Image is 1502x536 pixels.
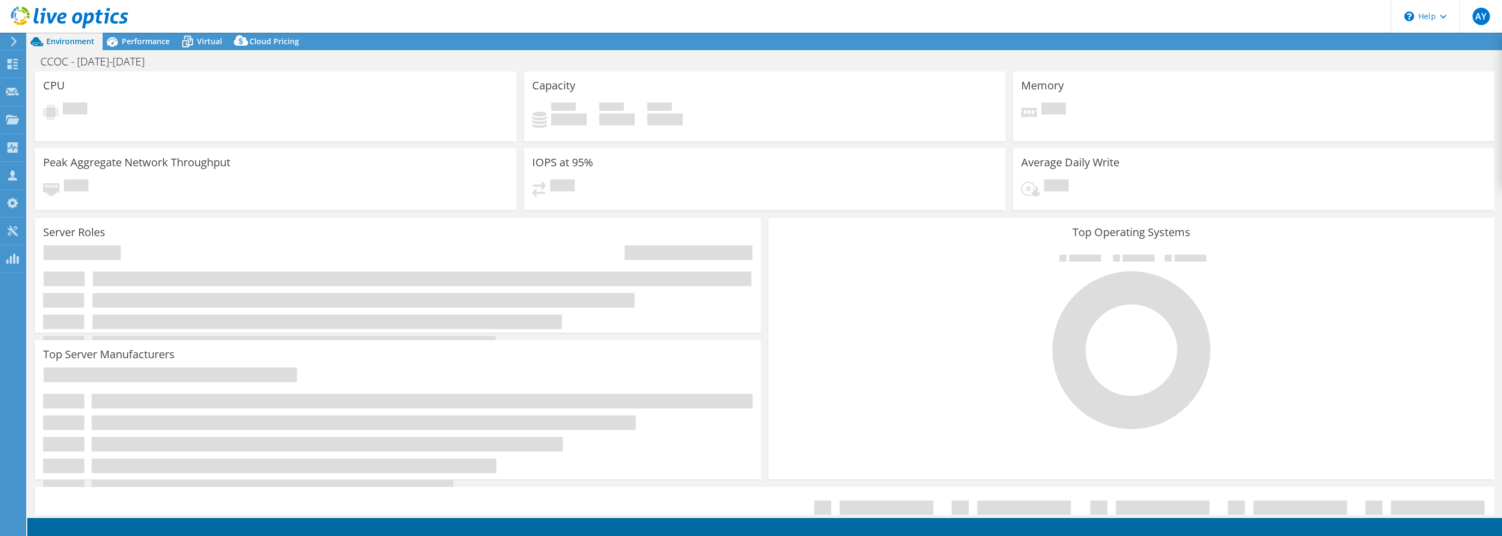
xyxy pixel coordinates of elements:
h3: IOPS at 95% [532,156,593,168]
h3: Top Server Manufacturers [43,348,175,360]
span: Pending [64,179,88,194]
span: Used [551,103,576,113]
h4: 0 GiB [647,113,683,125]
h3: Server Roles [43,226,105,238]
span: Pending [1041,103,1066,117]
span: Performance [122,36,170,46]
span: Virtual [197,36,222,46]
h3: Top Operating Systems [777,226,1486,238]
h3: Memory [1021,80,1064,92]
h3: Average Daily Write [1021,156,1119,168]
h3: Peak Aggregate Network Throughput [43,156,230,168]
span: AY [1473,8,1490,25]
h3: Capacity [532,80,575,92]
h1: CCOC - [DATE]-[DATE] [35,56,162,68]
h4: 0 GiB [551,113,587,125]
h4: 0 GiB [599,113,635,125]
h3: CPU [43,80,65,92]
span: Environment [46,36,94,46]
span: Cloud Pricing [249,36,299,46]
span: Pending [63,103,87,117]
span: Free [599,103,624,113]
span: Pending [550,179,575,194]
span: Total [647,103,672,113]
svg: \n [1404,11,1414,21]
span: Pending [1044,179,1069,194]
